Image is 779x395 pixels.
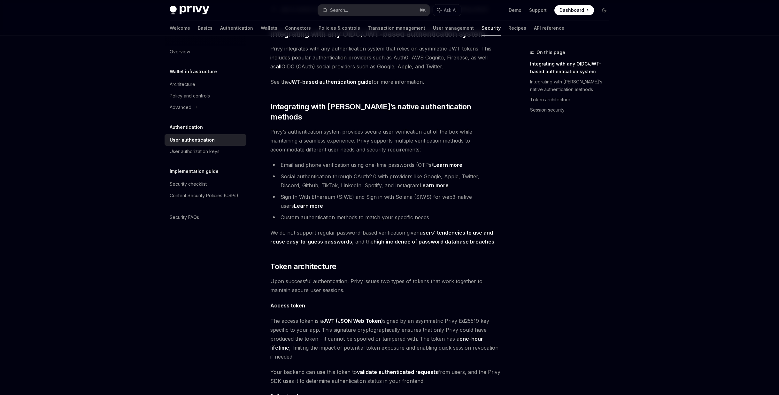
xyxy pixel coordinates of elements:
[261,20,277,36] a: Wallets
[170,92,210,100] div: Policy and controls
[270,368,501,385] span: Your backend can use this token to from users, and the Privy SDK uses it to determine authenticat...
[170,81,195,88] div: Architecture
[270,316,501,361] span: The access token is a signed by an asymmetric Privy Ed25519 key specific to your app. This signat...
[276,63,282,70] strong: all
[270,44,501,71] span: Privy integrates with any authentication system that relies on asymmetric JWT tokens. This includ...
[319,20,360,36] a: Policies & controls
[536,49,565,56] span: On this page
[529,7,547,13] a: Support
[270,302,305,309] strong: Access token
[270,261,336,272] span: Token architecture
[270,213,501,222] li: Custom authentication methods to match your specific needs
[165,212,246,223] a: Security FAQs
[318,4,430,16] button: Search...⌘K
[170,48,190,56] div: Overview
[433,20,474,36] a: User management
[433,162,462,168] a: Learn more
[444,7,457,13] span: Ask AI
[270,192,501,210] li: Sign In With Ethereum (SIWE) and Sign in with Solana (SIWS) for web3-native users
[530,59,614,77] a: Integrating with any OIDC/JWT-based authentication system
[170,123,203,131] h5: Authentication
[294,203,323,209] a: Learn more
[289,79,372,85] a: JWT-based authentication guide
[530,105,614,115] a: Session security
[170,213,199,221] div: Security FAQs
[270,160,501,169] li: Email and phone verification using one-time passwords (OTPs)
[170,180,207,188] div: Security checklist
[559,7,584,13] span: Dashboard
[170,148,220,155] div: User authorization keys
[165,190,246,201] a: Content Security Policies (CSPs)
[534,20,564,36] a: API reference
[508,20,526,36] a: Recipes
[170,104,191,111] div: Advanced
[323,318,383,324] a: JWT (JSON Web Token)
[165,178,246,190] a: Security checklist
[165,134,246,146] a: User authentication
[419,8,426,13] span: ⌘ K
[165,146,246,157] a: User authorization keys
[554,5,594,15] a: Dashboard
[220,20,253,36] a: Authentication
[170,136,215,144] div: User authentication
[270,228,501,246] span: We do not support regular password-based verification given , and the .
[270,77,501,86] span: See the for more information.
[170,20,190,36] a: Welcome
[270,277,501,295] span: Upon successful authentication, Privy issues two types of tokens that work together to maintain s...
[599,5,609,15] button: Toggle dark mode
[330,6,348,14] div: Search...
[270,102,501,122] span: Integrating with [PERSON_NAME]’s native authentication methods
[170,192,238,199] div: Content Security Policies (CSPs)
[165,90,246,102] a: Policy and controls
[165,46,246,58] a: Overview
[530,95,614,105] a: Token architecture
[270,172,501,190] li: Social authentication through OAuth2.0 with providers like Google, Apple, Twitter, Discord, Githu...
[270,127,501,154] span: Privy’s authentication system provides secure user verification out of the box while maintaining ...
[482,20,501,36] a: Security
[420,182,449,189] a: Learn more
[170,68,217,75] h5: Wallet infrastructure
[357,369,438,376] a: validate authenticated requests
[530,77,614,95] a: Integrating with [PERSON_NAME]’s native authentication methods
[165,79,246,90] a: Architecture
[285,20,311,36] a: Connectors
[170,6,209,15] img: dark logo
[509,7,521,13] a: Demo
[198,20,212,36] a: Basics
[374,238,494,245] a: high incidence of password database breaches
[170,167,219,175] h5: Implementation guide
[368,20,425,36] a: Transaction management
[433,4,461,16] button: Ask AI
